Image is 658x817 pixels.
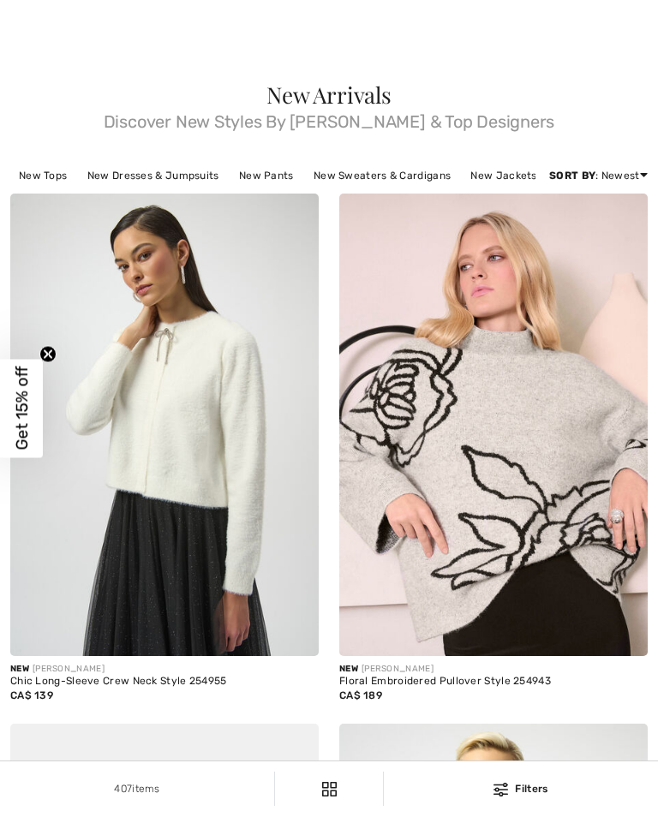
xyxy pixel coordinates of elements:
[266,80,391,110] span: New Arrivals
[10,689,53,701] span: CA$ 139
[549,168,648,183] div: : Newest
[10,164,75,187] a: New Tops
[462,164,595,187] a: New Jackets & Blazers
[10,194,319,656] img: Chic Long-Sleeve Crew Neck Style 254955. Winter White
[10,676,319,688] div: Chic Long-Sleeve Crew Neck Style 254955
[339,689,382,701] span: CA$ 189
[12,367,32,450] span: Get 15% off
[339,663,648,676] div: [PERSON_NAME]
[230,164,302,187] a: New Pants
[10,664,29,674] span: New
[305,164,459,187] a: New Sweaters & Cardigans
[549,170,595,182] strong: Sort By
[322,782,337,796] img: Filters
[394,781,648,796] div: Filters
[114,783,132,795] span: 407
[339,194,648,656] img: Floral Embroidered Pullover Style 254943. Oatmeal melange/black
[10,663,319,676] div: [PERSON_NAME]
[339,664,358,674] span: New
[39,346,57,363] button: Close teaser
[10,106,648,130] span: Discover New Styles By [PERSON_NAME] & Top Designers
[339,676,648,688] div: Floral Embroidered Pullover Style 254943
[79,164,228,187] a: New Dresses & Jumpsuits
